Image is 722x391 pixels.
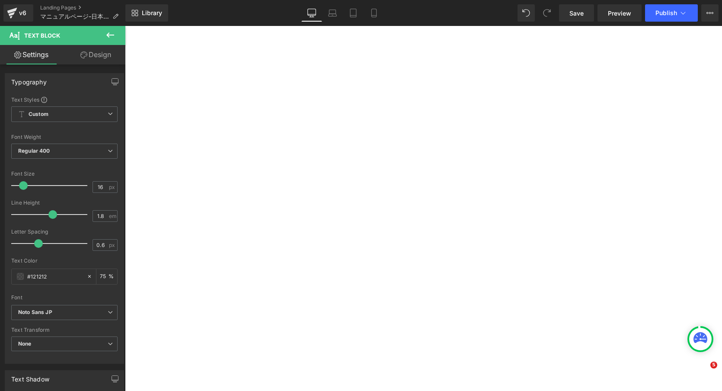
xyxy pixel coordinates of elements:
[11,258,118,264] div: Text Color
[109,213,116,219] span: em
[301,4,322,22] a: Desktop
[29,111,48,118] b: Custom
[11,171,118,177] div: Font Size
[518,4,535,22] button: Undo
[11,134,118,140] div: Font Weight
[701,4,719,22] button: More
[40,4,125,11] a: Landing Pages
[125,4,168,22] a: New Library
[693,362,713,382] iframe: Intercom live chat
[109,184,116,190] span: px
[109,242,116,248] span: px
[18,147,50,154] b: Regular 400
[64,45,127,64] a: Design
[11,200,118,206] div: Line Height
[24,32,60,39] span: Text Block
[18,309,52,316] i: Noto Sans JP
[17,7,28,19] div: v6
[11,74,47,86] div: Typography
[597,4,642,22] a: Preview
[322,4,343,22] a: Laptop
[11,229,118,235] div: Letter Spacing
[364,4,384,22] a: Mobile
[11,295,118,301] div: Font
[11,96,118,103] div: Text Styles
[3,4,33,22] a: v6
[569,9,584,18] span: Save
[645,4,698,22] button: Publish
[538,4,556,22] button: Redo
[142,9,162,17] span: Library
[40,13,109,20] span: マニュアルページ-日本語
[27,272,83,281] input: Color
[710,362,717,369] span: 5
[96,269,117,284] div: %
[655,10,677,16] span: Publish
[11,371,49,383] div: Text Shadow
[18,340,32,347] b: None
[11,327,118,333] div: Text Transform
[343,4,364,22] a: Tablet
[608,9,631,18] span: Preview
